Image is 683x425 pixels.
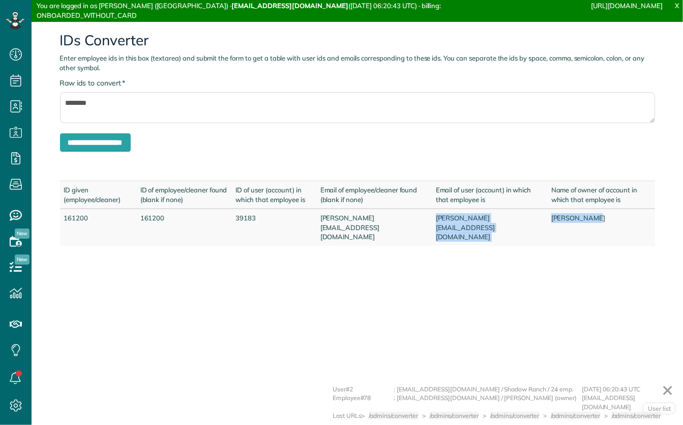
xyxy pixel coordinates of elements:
[136,209,232,246] td: 161200
[394,385,582,394] div: : [EMAIL_ADDRESS][DOMAIN_NAME] / Shadow Ranch / 24 emp.
[316,181,432,209] td: Email of employee/cleaner found (blank if none)
[432,209,547,246] td: [PERSON_NAME][EMAIL_ADDRESS][DOMAIN_NAME]
[60,181,136,209] td: ID given (employee/cleaner)
[60,78,126,88] label: Raw ids to convert
[369,412,418,419] span: /admins/converter
[333,393,394,411] div: Employee#78
[231,2,348,10] strong: [EMAIL_ADDRESS][DOMAIN_NAME]
[60,209,136,246] td: 161200
[490,412,539,419] span: /admins/converter
[333,411,362,420] div: Last URLs
[612,412,661,419] span: /admins/converter
[394,393,582,411] div: : [EMAIL_ADDRESS][DOMAIN_NAME] / [PERSON_NAME] (owner)
[60,53,655,73] p: Enter employee ids in this box (textarea) and submit the form to get a table with user ids and em...
[15,254,29,265] span: New
[547,209,655,246] td: [PERSON_NAME]
[643,403,676,415] a: User list
[432,181,547,209] td: Email of user (account) in which that employee is
[582,393,673,411] div: [EMAIL_ADDRESS][DOMAIN_NAME]
[551,412,600,419] span: /admins/converter
[333,385,394,394] div: User#2
[136,181,232,209] td: ID of employee/cleaner found (blank if none)
[232,181,316,209] td: ID of user (account) in which that employee is
[316,209,432,246] td: [PERSON_NAME][EMAIL_ADDRESS][DOMAIN_NAME]
[60,33,655,48] h2: IDs Converter
[591,2,663,10] a: [URL][DOMAIN_NAME]
[430,412,479,419] span: /admins/converter
[657,378,678,403] a: ✕
[582,385,673,394] div: [DATE] 06:20:43 UTC
[547,181,655,209] td: Name of owner of account in which that employee is
[232,209,316,246] td: 39183
[15,229,29,239] span: New
[362,411,665,420] div: > > > > >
